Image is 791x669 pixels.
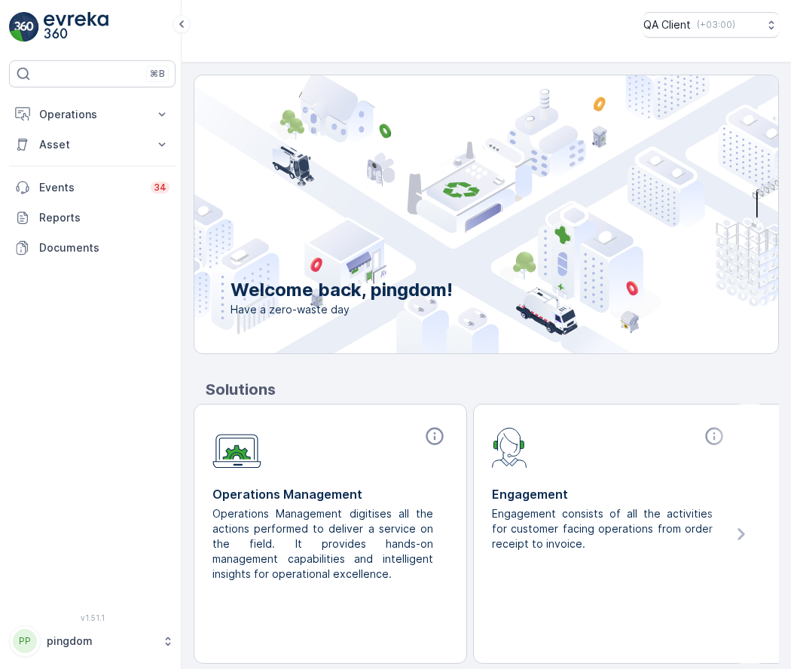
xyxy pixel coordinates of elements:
a: Reports [9,203,176,233]
div: PP [13,629,37,653]
p: ⌘B [150,68,165,80]
img: module-icon [212,426,261,469]
p: Engagement [492,485,728,503]
p: Welcome back, pingdom! [231,278,453,302]
button: QA Client(+03:00) [643,12,779,38]
a: Events34 [9,173,176,203]
p: Engagement consists of all the activities for customer facing operations from order receipt to in... [492,506,716,551]
span: v 1.51.1 [9,613,176,622]
button: Asset [9,130,176,160]
img: city illustration [127,75,778,353]
p: Operations [39,107,145,122]
img: module-icon [492,426,527,468]
p: 34 [154,182,166,194]
span: Have a zero-waste day [231,302,453,317]
p: Solutions [206,378,779,401]
p: pingdom [47,634,154,649]
p: Operations Management [212,485,448,503]
img: logo [9,12,39,42]
p: Asset [39,137,145,152]
p: Reports [39,210,169,225]
img: logo_light-DOdMpM7g.png [44,12,108,42]
button: Operations [9,99,176,130]
p: Events [39,180,142,195]
a: Documents [9,233,176,263]
button: PPpingdom [9,625,176,657]
p: Documents [39,240,169,255]
p: ( +03:00 ) [697,19,735,31]
p: QA Client [643,17,691,32]
p: Operations Management digitises all the actions performed to deliver a service on the field. It p... [212,506,436,582]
